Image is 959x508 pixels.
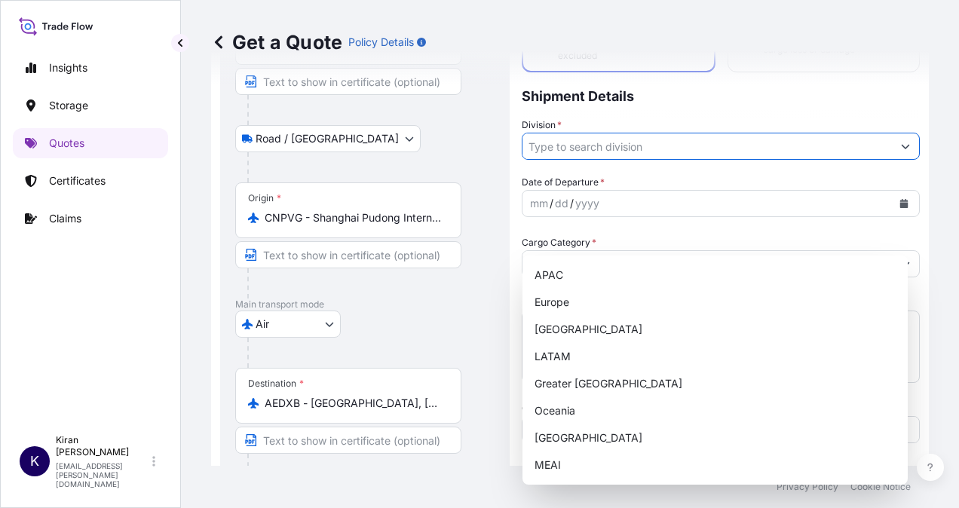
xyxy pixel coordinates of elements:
span: Air [256,317,269,332]
p: Storage [49,98,88,113]
p: [EMAIL_ADDRESS][PERSON_NAME][DOMAIN_NAME] [56,461,149,488]
button: Show suggestions [892,133,919,160]
a: Insights [13,53,168,83]
a: Storage [13,90,168,121]
div: LATAM [529,343,902,370]
div: APAC [529,262,902,289]
a: Certificates [13,166,168,196]
p: Claims [49,211,81,226]
p: Insights [49,60,87,75]
div: Oceania [529,397,902,424]
a: Claims [13,204,168,234]
p: Certificates [49,173,106,188]
p: Main transport mode [235,298,495,311]
div: year, [574,194,601,213]
p: Quotes [49,136,84,151]
div: Origin [248,192,281,204]
input: Origin [265,210,443,225]
label: Division [522,118,562,133]
a: Quotes [13,128,168,158]
span: Date of Departure [522,175,605,190]
span: K [30,454,39,469]
p: Policy Details [348,35,414,50]
p: Shipment Details [522,72,920,118]
div: [GEOGRAPHIC_DATA] [529,316,902,343]
div: / [570,194,574,213]
p: Get a Quote [211,30,342,54]
input: Type to search division [522,133,892,160]
button: Select transport [235,311,341,338]
button: Select transport [235,125,421,152]
div: / [550,194,553,213]
div: Greater [GEOGRAPHIC_DATA] [529,370,902,397]
div: [GEOGRAPHIC_DATA] [529,424,902,451]
div: day, [553,194,570,213]
button: Calendar [892,191,916,216]
input: Text to appear on certificate [235,427,461,454]
span: Road / [GEOGRAPHIC_DATA] [256,131,399,146]
div: Suggestions [529,262,902,479]
div: MEAI [529,451,902,479]
div: Europe [529,289,902,316]
a: Privacy Policy [777,481,838,493]
div: month, [529,194,550,213]
a: Cookie Notice [850,481,911,493]
div: Destination [248,378,304,390]
input: Destination [265,396,443,411]
p: Kiran [PERSON_NAME] [56,434,149,458]
input: Text to appear on certificate [235,241,461,268]
label: Cargo Category [522,235,596,250]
